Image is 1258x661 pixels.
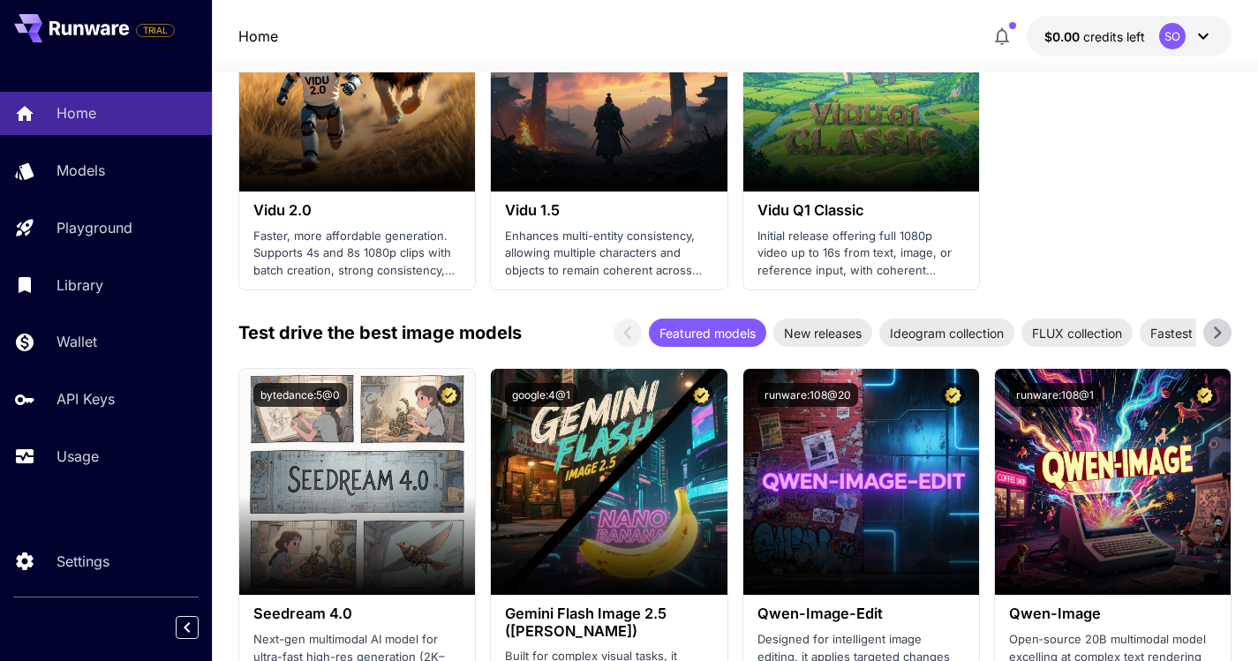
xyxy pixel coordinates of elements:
[56,160,105,181] p: Models
[253,228,461,280] p: Faster, more affordable generation. Supports 4s and 8s 1080p clips with batch creation, strong co...
[743,369,979,595] img: alt
[1193,383,1217,407] button: Certified Model – Vetted for best performance and includes a commercial license.
[941,383,965,407] button: Certified Model – Vetted for best performance and includes a commercial license.
[1083,29,1145,44] span: credits left
[1140,319,1248,347] div: Fastest models
[1044,27,1145,46] div: $0.00
[757,228,965,280] p: Initial release offering full 1080p video up to 16s from text, image, or reference input, with co...
[176,616,199,639] button: Collapse sidebar
[505,605,712,639] h3: Gemini Flash Image 2.5 ([PERSON_NAME])
[189,612,212,643] div: Collapse sidebar
[757,605,965,622] h3: Qwen-Image-Edit
[56,274,103,296] p: Library
[56,331,97,352] p: Wallet
[995,369,1231,595] img: alt
[1021,319,1133,347] div: FLUX collection
[239,369,475,595] img: alt
[137,24,174,37] span: TRIAL
[649,319,766,347] div: Featured models
[879,319,1014,347] div: Ideogram collection
[1021,324,1133,342] span: FLUX collection
[649,324,766,342] span: Featured models
[1140,324,1248,342] span: Fastest models
[773,324,872,342] span: New releases
[1009,605,1217,622] h3: Qwen-Image
[253,202,461,219] h3: Vidu 2.0
[689,383,713,407] button: Certified Model – Vetted for best performance and includes a commercial license.
[56,388,115,409] p: API Keys
[238,26,278,47] a: Home
[56,446,99,467] p: Usage
[253,383,347,407] button: bytedance:5@0
[1044,29,1083,44] span: $0.00
[491,369,727,595] img: alt
[773,319,872,347] div: New releases
[437,383,461,407] button: Certified Model – Vetted for best performance and includes a commercial license.
[56,551,109,572] p: Settings
[56,102,96,124] p: Home
[1159,23,1186,49] div: SO
[253,605,461,622] h3: Seedream 4.0
[136,19,175,41] span: Add your payment card to enable full platform functionality.
[505,228,712,280] p: Enhances multi-entity consistency, allowing multiple characters and objects to remain coherent ac...
[56,217,132,238] p: Playground
[1027,16,1232,56] button: $0.00SO
[757,202,965,219] h3: Vidu Q1 Classic
[505,383,577,407] button: google:4@1
[238,26,278,47] nav: breadcrumb
[1009,383,1101,407] button: runware:108@1
[757,383,858,407] button: runware:108@20
[505,202,712,219] h3: Vidu 1.5
[238,319,522,346] p: Test drive the best image models
[879,324,1014,342] span: Ideogram collection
